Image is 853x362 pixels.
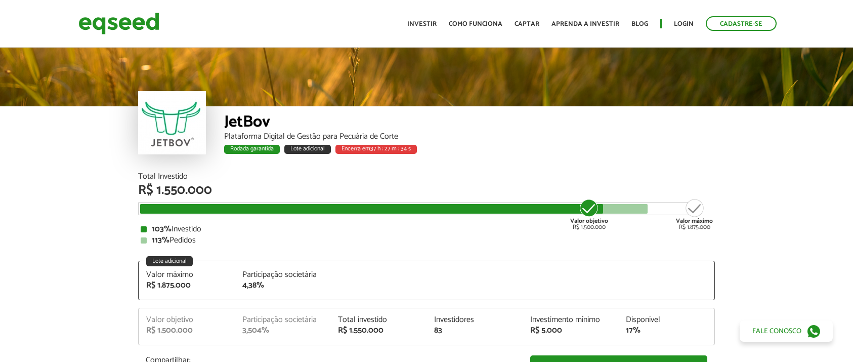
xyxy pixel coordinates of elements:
[370,144,411,153] span: 37 h : 27 m : 34 s
[224,133,715,141] div: Plataforma Digital de Gestão para Pecuária de Corte
[141,225,712,233] div: Investido
[224,114,715,133] div: JetBov
[141,236,712,245] div: Pedidos
[146,271,227,279] div: Valor máximo
[530,316,611,324] div: Investimento mínimo
[138,173,715,181] div: Total Investido
[242,316,323,324] div: Participação societária
[626,316,707,324] div: Disponível
[434,316,515,324] div: Investidores
[740,320,833,342] a: Fale conosco
[146,281,227,290] div: R$ 1.875.000
[138,184,715,197] div: R$ 1.550.000
[78,10,159,37] img: EqSeed
[570,198,608,230] div: R$ 1.500.000
[242,327,323,335] div: 3,504%
[335,145,417,154] div: Encerra em
[434,327,515,335] div: 83
[146,316,227,324] div: Valor objetivo
[152,222,172,236] strong: 103%
[676,198,713,230] div: R$ 1.875.000
[676,216,713,226] strong: Valor máximo
[626,327,707,335] div: 17%
[242,271,323,279] div: Participação societária
[449,21,502,27] a: Como funciona
[146,256,193,266] div: Lote adicional
[338,327,419,335] div: R$ 1.550.000
[284,145,331,154] div: Lote adicional
[530,327,611,335] div: R$ 5.000
[242,281,323,290] div: 4,38%
[706,16,777,31] a: Cadastre-se
[152,233,169,247] strong: 113%
[570,216,608,226] strong: Valor objetivo
[674,21,694,27] a: Login
[146,327,227,335] div: R$ 1.500.000
[515,21,539,27] a: Captar
[631,21,648,27] a: Blog
[224,145,280,154] div: Rodada garantida
[407,21,437,27] a: Investir
[551,21,619,27] a: Aprenda a investir
[338,316,419,324] div: Total investido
